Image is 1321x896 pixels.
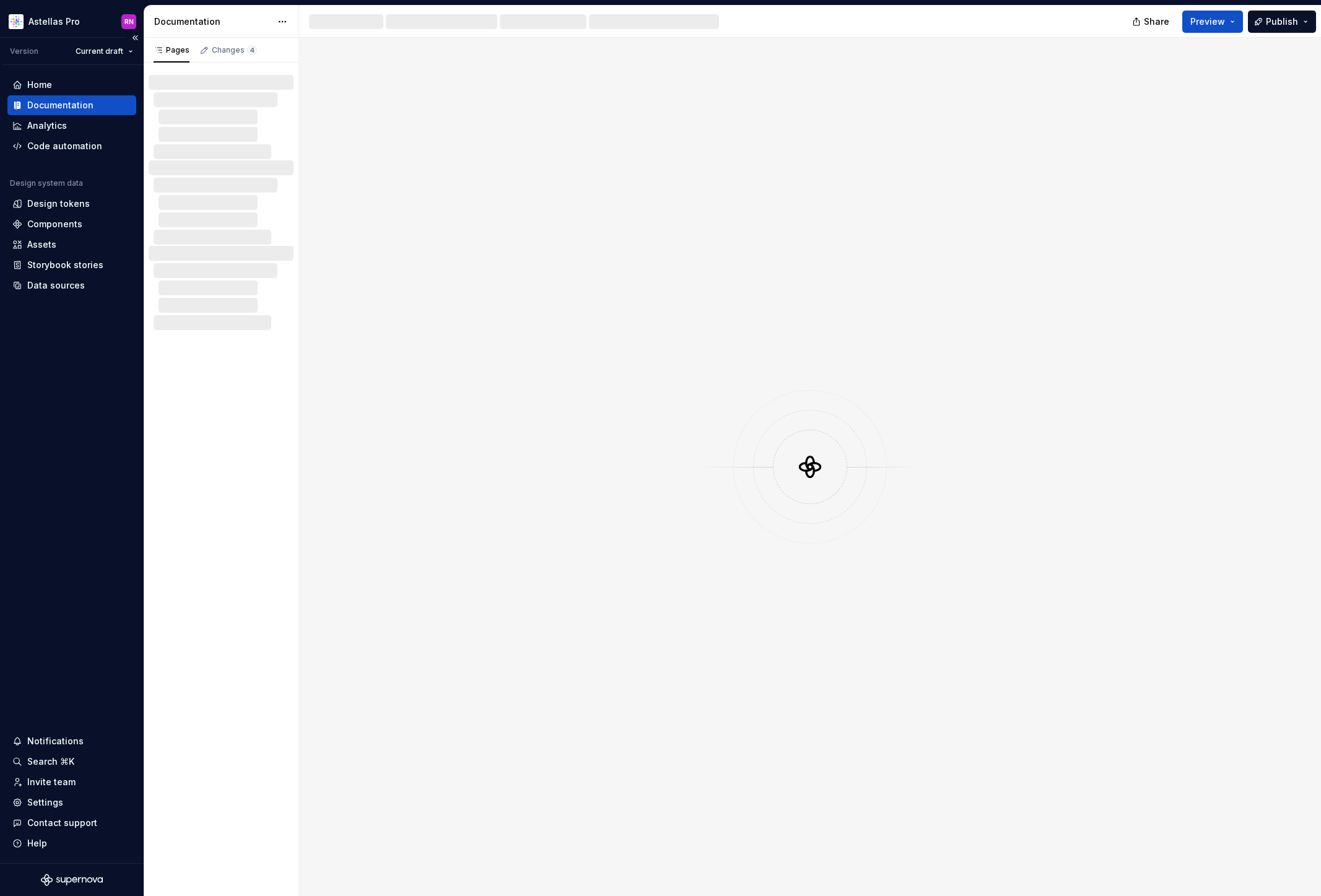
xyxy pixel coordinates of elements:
[27,755,74,768] div: Search ⌘K
[27,120,67,132] div: Analytics
[9,14,24,29] img: b2369ad3-f38c-46c1-b2a2-f2452fdbdcd2.png
[7,75,136,95] a: Home
[27,140,102,152] div: Code automation
[27,796,63,809] div: Settings
[27,198,90,210] div: Design tokens
[212,45,257,55] div: Changes
[27,259,103,271] div: Storybook stories
[154,15,271,28] div: Documentation
[7,116,136,136] a: Analytics
[7,194,136,214] a: Design tokens
[70,43,139,60] button: Current draft
[76,46,123,56] span: Current draft
[10,46,38,56] div: Version
[1144,15,1169,28] span: Share
[27,79,52,91] div: Home
[41,874,103,886] svg: Supernova Logo
[154,45,190,55] div: Pages
[1190,15,1225,28] span: Preview
[1182,11,1243,33] button: Preview
[7,136,136,156] a: Code automation
[124,17,134,27] div: RN
[27,837,47,850] div: Help
[7,833,136,853] button: Help
[28,15,80,28] div: Astellas Pro
[126,29,144,46] button: Collapse sidebar
[27,735,84,747] div: Notifications
[7,95,136,115] a: Documentation
[10,178,83,188] div: Design system data
[7,813,136,833] button: Contact support
[27,776,76,788] div: Invite team
[7,772,136,792] a: Invite team
[27,279,85,292] div: Data sources
[247,45,257,55] span: 4
[2,8,141,35] button: Astellas ProRN
[7,214,136,234] a: Components
[27,218,82,230] div: Components
[7,731,136,751] button: Notifications
[1266,15,1298,28] span: Publish
[7,752,136,772] button: Search ⌘K
[7,255,136,275] a: Storybook stories
[27,238,56,251] div: Assets
[7,793,136,812] a: Settings
[1248,11,1316,33] button: Publish
[1126,11,1177,33] button: Share
[27,817,97,829] div: Contact support
[7,235,136,254] a: Assets
[7,276,136,295] a: Data sources
[27,99,94,111] div: Documentation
